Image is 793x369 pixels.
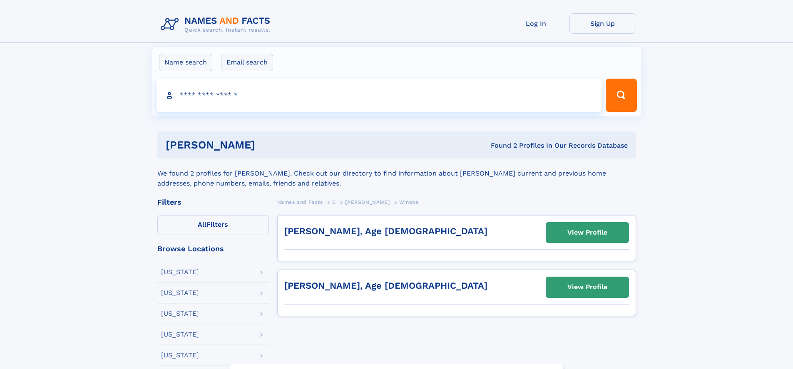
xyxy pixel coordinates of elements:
input: search input [157,79,602,112]
div: Browse Locations [157,245,269,253]
a: Sign Up [569,13,636,34]
label: Email search [221,54,273,71]
a: View Profile [546,277,629,297]
a: C [332,197,336,207]
div: View Profile [567,277,607,297]
a: View Profile [546,223,629,243]
span: Winona [399,199,419,205]
span: All [198,220,206,228]
div: [US_STATE] [161,331,199,338]
span: C [332,199,336,205]
a: Names and Facts [277,197,323,207]
div: [US_STATE] [161,290,199,296]
h1: [PERSON_NAME] [166,140,373,150]
div: We found 2 profiles for [PERSON_NAME]. Check out our directory to find information about [PERSON_... [157,158,636,188]
div: View Profile [567,223,607,242]
img: Logo Names and Facts [157,13,277,36]
span: [PERSON_NAME] [345,199,390,205]
a: [PERSON_NAME] [345,197,390,207]
div: Found 2 Profiles In Our Records Database [373,141,628,150]
a: [PERSON_NAME], Age [DEMOGRAPHIC_DATA] [284,280,487,291]
div: [US_STATE] [161,352,199,359]
div: Filters [157,198,269,206]
label: Filters [157,215,269,235]
div: [US_STATE] [161,269,199,275]
a: [PERSON_NAME], Age [DEMOGRAPHIC_DATA] [284,226,487,236]
button: Search Button [606,79,636,112]
div: [US_STATE] [161,310,199,317]
a: Log In [503,13,569,34]
label: Name search [159,54,212,71]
